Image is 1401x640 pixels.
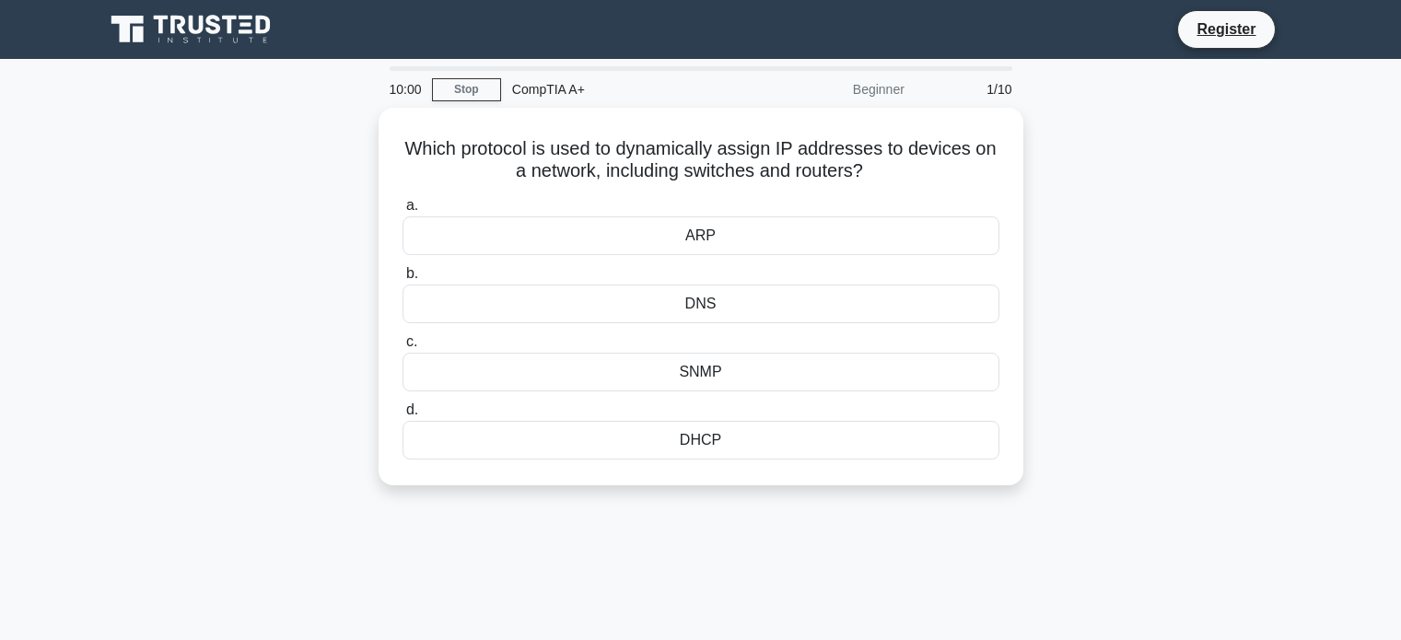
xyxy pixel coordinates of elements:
[754,71,916,108] div: Beginner
[406,265,418,281] span: b.
[406,333,417,349] span: c.
[403,285,999,323] div: DNS
[406,197,418,213] span: a.
[432,78,501,101] a: Stop
[1185,17,1267,41] a: Register
[403,216,999,255] div: ARP
[379,71,432,108] div: 10:00
[401,137,1001,183] h5: Which protocol is used to dynamically assign IP addresses to devices on a network, including swit...
[501,71,754,108] div: CompTIA A+
[406,401,418,417] span: d.
[403,353,999,391] div: SNMP
[403,421,999,460] div: DHCP
[916,71,1023,108] div: 1/10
